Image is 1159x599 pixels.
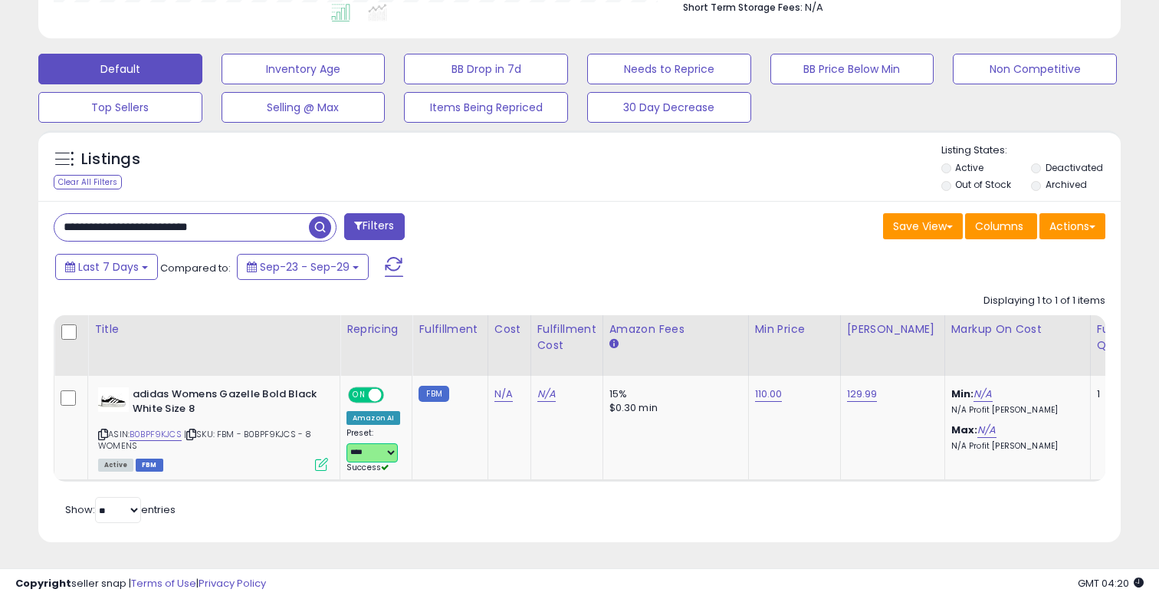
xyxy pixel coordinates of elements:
[160,261,231,275] span: Compared to:
[419,386,448,402] small: FBM
[55,254,158,280] button: Last 7 Days
[683,1,803,14] b: Short Term Storage Fees:
[222,54,386,84] button: Inventory Age
[346,462,389,473] span: Success
[98,459,133,472] span: All listings currently available for purchase on Amazon
[955,161,983,174] label: Active
[78,259,139,275] span: Last 7 Days
[98,387,129,412] img: 41J7UWzHQSL._SL40_.jpg
[1046,161,1103,174] label: Deactivated
[587,92,751,123] button: 30 Day Decrease
[847,321,938,337] div: [PERSON_NAME]
[944,315,1090,376] th: The percentage added to the cost of goods (COGS) that forms the calculator for Min & Max prices.
[15,576,71,591] strong: Copyright
[965,213,1037,239] button: Columns
[94,321,333,337] div: Title
[951,387,974,401] b: Min:
[98,428,312,451] span: | SKU: FBM - B0BPF9KJCS - 8 WOMENS
[136,459,163,472] span: FBM
[346,411,400,425] div: Amazon AI
[350,389,369,402] span: ON
[587,54,751,84] button: Needs to Reprice
[847,387,878,402] a: 129.99
[755,387,783,402] a: 110.00
[977,423,996,438] a: N/A
[130,428,182,441] a: B0BPF9KJCS
[973,387,992,402] a: N/A
[537,387,556,402] a: N/A
[38,92,202,123] button: Top Sellers
[770,54,934,84] button: BB Price Below Min
[346,321,405,337] div: Repricing
[382,389,406,402] span: OFF
[54,175,122,189] div: Clear All Filters
[38,54,202,84] button: Default
[953,54,1117,84] button: Non Competitive
[131,576,196,591] a: Terms of Use
[1046,178,1087,191] label: Archived
[494,387,513,402] a: N/A
[199,576,266,591] a: Privacy Policy
[609,321,742,337] div: Amazon Fees
[755,321,834,337] div: Min Price
[941,143,1121,158] p: Listing States:
[98,387,328,469] div: ASIN:
[1097,387,1144,401] div: 1
[65,502,176,517] span: Show: entries
[955,178,1011,191] label: Out of Stock
[951,441,1079,452] p: N/A Profit [PERSON_NAME]
[1078,576,1144,591] span: 2025-10-7 04:20 GMT
[1097,321,1150,354] div: Fulfillable Quantity
[609,387,737,401] div: 15%
[883,213,963,239] button: Save View
[951,321,1084,337] div: Markup on Cost
[260,259,350,275] span: Sep-23 - Sep-29
[537,321,596,354] div: Fulfillment Cost
[609,401,737,415] div: $0.30 min
[346,428,400,473] div: Preset:
[222,92,386,123] button: Selling @ Max
[1039,213,1105,239] button: Actions
[404,92,568,123] button: Items Being Repriced
[609,337,619,351] small: Amazon Fees.
[975,219,1023,234] span: Columns
[494,321,524,337] div: Cost
[133,387,319,420] b: adidas Womens Gazelle Bold Black White Size 8
[237,254,369,280] button: Sep-23 - Sep-29
[15,577,266,591] div: seller snap | |
[951,405,1079,416] p: N/A Profit [PERSON_NAME]
[983,294,1105,308] div: Displaying 1 to 1 of 1 items
[81,149,140,170] h5: Listings
[404,54,568,84] button: BB Drop in 7d
[344,213,404,240] button: Filters
[419,321,481,337] div: Fulfillment
[951,423,978,437] b: Max:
